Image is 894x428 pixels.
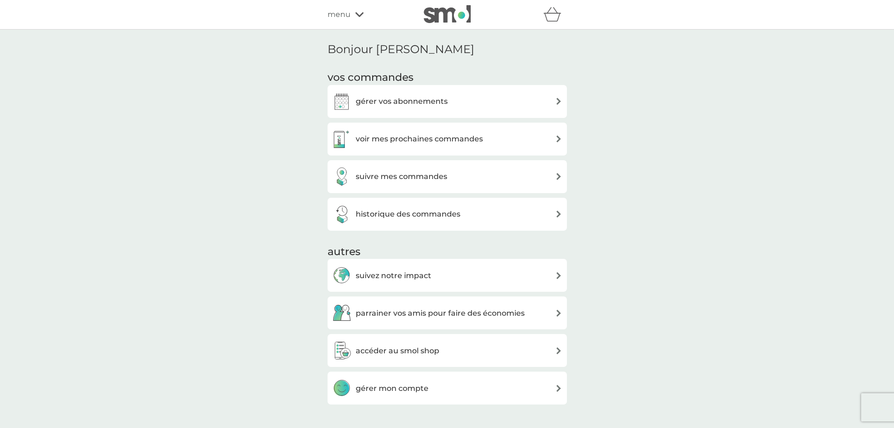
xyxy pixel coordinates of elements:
[328,10,351,19] font: menu
[424,5,471,23] img: petit
[555,310,562,317] img: flèche à droite
[555,173,562,180] img: flèche à droite
[555,210,562,218] img: flèche à droite
[543,5,567,24] div: panier
[328,42,474,56] font: Bonjour [PERSON_NAME]
[555,272,562,279] img: flèche à droite
[356,384,428,393] font: gérer mon compte
[356,271,431,280] font: suivez notre impact
[328,245,360,258] font: autres
[555,98,562,105] img: flèche à droite
[356,97,448,106] font: gérer vos abonnements
[555,347,562,354] img: flèche à droite
[356,346,439,355] font: accéder au smol shop
[328,71,413,84] font: vos commandes
[356,309,525,318] font: parrainer vos amis pour faire des économies
[356,172,447,181] font: suivre mes commandes
[356,210,460,218] font: historique des commandes
[356,134,483,143] font: voir mes prochaines commandes
[555,385,562,392] img: flèche à droite
[555,135,562,142] img: flèche à droite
